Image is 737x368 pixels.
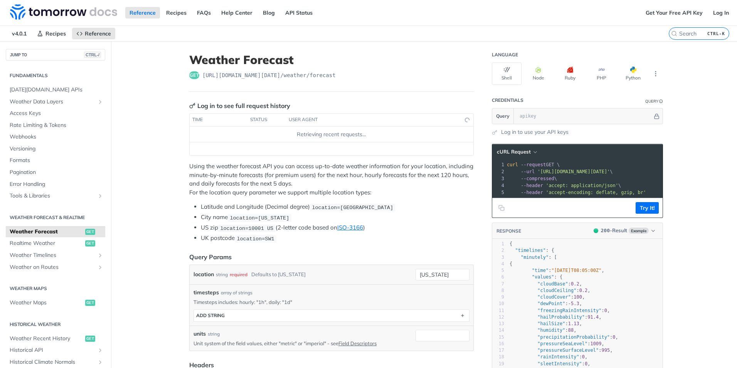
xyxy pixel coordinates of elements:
span: Query [496,113,510,120]
button: Shell [492,62,522,85]
li: UK postcode [201,234,474,243]
span: 995 [601,348,610,353]
button: Show subpages for Weather on Routes [97,264,103,270]
span: 88 [568,327,574,333]
div: array of strings [221,289,252,296]
span: Weather Recent History [10,335,83,343]
span: 0 [604,308,607,313]
div: 3 [492,175,505,182]
div: Defaults to [US_STATE] [251,269,306,280]
input: apikey [516,108,653,124]
span: : , [510,327,577,333]
span: get [85,229,95,235]
a: Access Keys [6,108,105,119]
span: 0.2 [579,288,588,293]
th: time [190,114,247,126]
button: Copy to clipboard [496,202,507,214]
div: 2 [492,168,505,175]
button: Show subpages for Tools & Libraries [97,193,103,199]
h2: Weather Maps [6,285,105,292]
span: \ [507,169,613,174]
button: ADD string [194,310,469,321]
span: : { [510,248,554,253]
a: Error Handling [6,179,105,190]
div: Log in to see full request history [189,101,290,110]
div: 19 [492,361,504,367]
button: Hide [653,112,661,120]
span: Realtime Weather [10,240,83,247]
li: City name [201,213,474,222]
button: 200200-ResultExample [590,227,659,235]
svg: Search [671,30,677,37]
a: Help Center [217,7,257,19]
label: units [194,330,206,338]
span: \ [507,183,621,188]
span: --compressed [521,176,554,181]
div: 14 [492,327,504,334]
a: Formats [6,155,105,166]
span: : [ [510,255,557,260]
span: : , [510,294,585,300]
button: Node [523,62,553,85]
span: 100 [574,294,582,300]
kbd: CTRL-K [705,30,727,37]
span: [DATE][DOMAIN_NAME] APIs [10,86,103,94]
a: Blog [259,7,279,19]
span: : , [510,354,587,360]
a: Field Descriptors [338,340,377,346]
span: "sleetIntensity" [537,361,582,366]
a: Rate Limiting & Tokens [6,120,105,131]
a: Versioning [6,143,105,155]
div: string [216,269,228,280]
span: : { [510,274,562,280]
a: Pagination [6,167,105,178]
a: FAQs [193,7,215,19]
span: "cloudCeiling" [537,288,576,293]
span: Access Keys [10,110,103,117]
th: status [247,114,286,126]
a: Reference [125,7,160,19]
h2: Weather Forecast & realtime [6,214,105,221]
label: location [194,269,214,280]
span: --request [521,162,546,167]
span: location=[US_STATE] [230,215,289,221]
button: RESPONSE [496,227,522,235]
span: 'accept: application/json' [546,183,618,188]
a: Log In [709,7,733,19]
span: "hailSize" [537,321,565,326]
a: Reference [72,28,115,39]
span: location=SW1 [237,236,274,241]
span: GET \ [507,162,560,167]
span: location=10001 US [220,225,273,231]
span: Historical Climate Normals [10,358,95,366]
span: Historical API [10,346,95,354]
div: 12 [492,314,504,321]
span: Pagination [10,169,103,176]
button: PHP [587,62,616,85]
span: "minutely" [521,255,549,260]
a: Log in to use your API keys [501,128,569,136]
span: Versioning [10,145,103,153]
span: "pressureSeaLevel" [537,341,587,346]
span: "time" [532,268,549,273]
div: 4 [492,182,505,189]
span: Weather Forecast [10,228,83,236]
div: 11 [492,307,504,314]
a: [DATE][DOMAIN_NAME] APIs [6,84,105,96]
div: string [208,331,220,338]
span: "cloudBase" [537,281,568,287]
span: 0 [612,334,615,340]
span: "freezingRainIntensity" [537,308,601,313]
svg: More ellipsis [652,70,659,77]
div: required [230,269,247,280]
div: Credentials [492,97,523,103]
span: "rainIntensity" [537,354,579,360]
span: Weather on Routes [10,263,95,271]
span: : , [510,308,610,313]
div: 10 [492,300,504,307]
span: "[DATE]T08:05:00Z" [551,268,601,273]
div: Language [492,52,518,58]
span: cURL Request [497,149,531,155]
span: Webhooks [10,133,103,141]
div: 1 [492,161,505,168]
